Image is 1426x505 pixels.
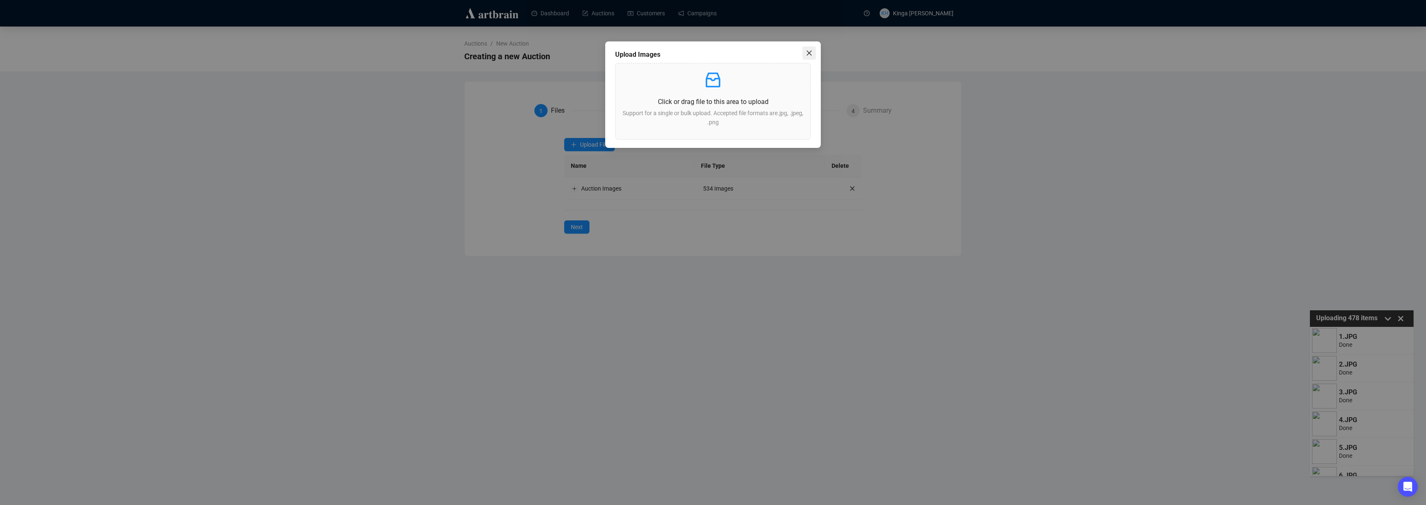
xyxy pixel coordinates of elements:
[616,63,810,139] span: inboxClick or drag file to this area to uploadSupport for a single or bulk upload. Accepted file ...
[803,46,816,60] button: Close
[1398,477,1418,497] div: Open Intercom Messenger
[703,70,723,90] span: inbox
[622,97,804,107] p: Click or drag file to this area to upload
[615,50,811,60] div: Upload Images
[622,109,804,127] p: Support for a single or bulk upload. Accepted file formats are .jpg, .jpeg, .png
[806,50,812,56] span: close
